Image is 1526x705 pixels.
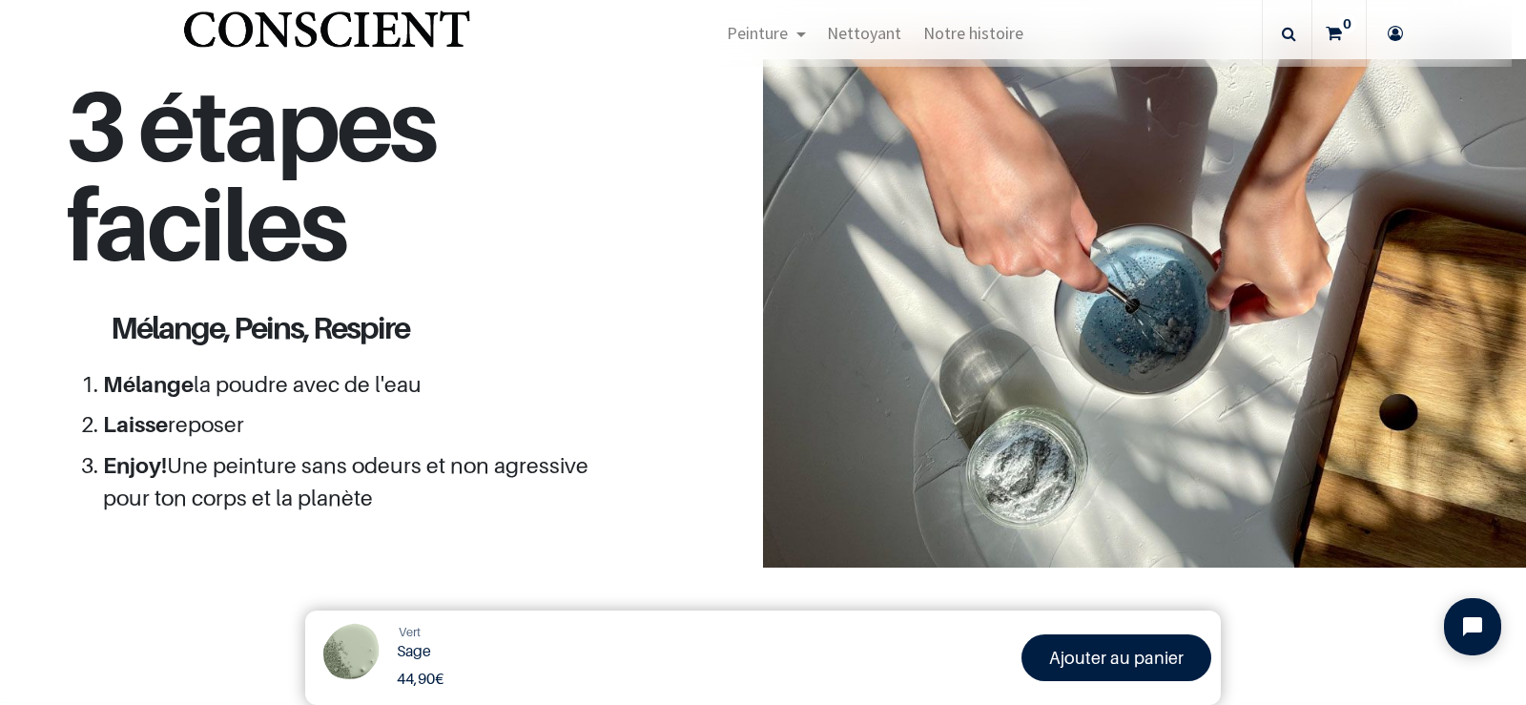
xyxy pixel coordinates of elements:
[727,22,788,44] span: Peinture
[66,65,436,283] span: 3 étapes faciles
[397,669,443,688] b: €
[103,452,167,478] span: Enjoy!
[397,642,769,660] h1: Sage
[315,620,386,692] img: Product Image
[103,368,615,402] li: la poudre avec de l'eau
[1021,634,1211,681] a: Ajouter au panier
[397,669,435,688] span: 44,90
[1338,14,1356,33] sup: 0
[103,408,615,442] li: reposer
[103,411,168,437] span: Laisse
[923,22,1023,44] span: Notre histoire
[1428,582,1517,672] iframe: Tidio Chat
[399,623,421,642] a: Vert
[103,371,194,397] span: Mélange
[399,624,421,639] span: Vert
[111,309,409,345] span: Mélange, Peins, Respire
[103,449,615,515] li: Une peinture sans odeurs et non agressive pour ton corps et la planète
[827,22,901,44] span: Nettoyant
[1049,648,1184,668] font: Ajouter au panier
